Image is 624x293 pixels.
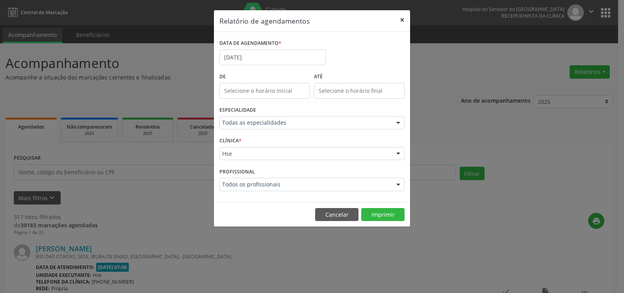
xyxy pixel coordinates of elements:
input: Selecione o horário inicial [219,83,310,99]
span: Hse [222,150,388,158]
label: ESPECIALIDADE [219,104,256,116]
span: Todas as especialidades [222,119,388,127]
input: Selecione uma data ou intervalo [219,50,326,65]
button: Cancelar [315,208,358,221]
button: Imprimir [361,208,405,221]
button: Close [394,10,410,29]
label: ATÉ [314,71,405,83]
input: Selecione o horário final [314,83,405,99]
h5: Relatório de agendamentos [219,16,310,26]
label: CLÍNICA [219,135,241,147]
label: PROFISSIONAL [219,166,255,178]
label: De [219,71,310,83]
label: DATA DE AGENDAMENTO [219,37,281,50]
span: Todos os profissionais [222,181,388,188]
